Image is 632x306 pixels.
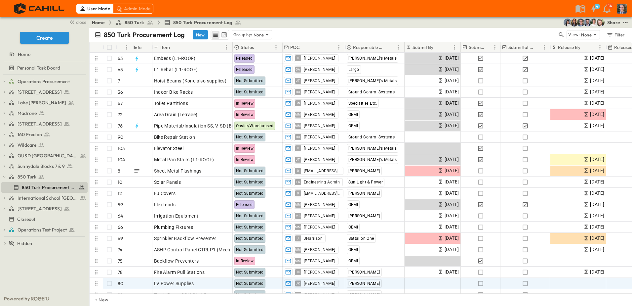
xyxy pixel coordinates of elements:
[304,225,336,230] span: [PERSON_NAME]
[582,44,589,51] button: Sort
[1,215,86,224] a: Closeout
[9,151,86,160] a: OUSD [GEOGRAPHIC_DATA]
[9,130,86,139] a: 160 Freelon
[154,224,193,230] span: Plumbing Fixtures
[348,101,377,106] span: Specialties Etc.
[116,42,133,53] div: #
[304,191,340,196] span: [EMAIL_ADDRESS][DOMAIN_NAME]
[348,259,358,263] span: OBMI
[154,55,196,62] span: Embeds (L1-ROOF)
[18,152,78,159] span: OUSD [GEOGRAPHIC_DATA]
[118,190,122,197] p: 12
[304,134,336,140] span: [PERSON_NAME]
[17,240,32,247] span: Hidden
[304,123,336,128] span: [PERSON_NAME]
[348,112,358,117] span: OBMI
[123,43,131,51] button: Menu
[236,270,264,275] span: Not Submitted
[590,189,604,197] span: [DATE]
[445,234,459,242] span: [DATE]
[113,4,154,14] div: Admin Mode
[445,178,459,186] span: [DATE]
[1,63,88,73] div: Personal Task Boardtest
[558,44,580,51] p: Release By
[76,19,86,25] span: close
[154,66,198,73] span: L1 Rebar (L1-ROOF)
[154,258,199,264] span: Backflow Preventers
[568,31,580,38] p: View:
[9,119,86,128] a: [STREET_ADDRESS]
[304,112,336,117] span: [PERSON_NAME]
[18,121,62,127] span: [STREET_ADDRESS]
[220,31,228,39] button: kanban view
[272,43,280,51] button: Menu
[296,80,300,81] span: JT
[95,296,99,303] p: + New
[18,51,30,58] span: Home
[154,190,176,197] span: EJ Covers
[154,246,248,253] span: ASHP Control Panel CTRLP1 (Mech. Room)
[348,270,380,275] span: [PERSON_NAME]
[590,66,604,73] span: [DATE]
[236,90,264,94] span: Not Submitted
[154,134,195,140] span: Bike Repair Station
[304,89,336,95] span: [PERSON_NAME]
[304,157,336,162] span: [PERSON_NAME]
[508,44,534,51] p: Submittal Approved?
[134,38,142,57] div: Info
[18,174,36,180] span: 850 Turk
[304,168,340,174] span: [EMAIL_ADDRESS][DOMAIN_NAME]
[154,269,205,276] span: Fire Alarm Pull Stations
[445,268,459,276] span: [DATE]
[348,56,397,61] span: [PERSON_NAME]'s Metals
[304,146,336,151] span: [PERSON_NAME]
[66,17,88,26] button: close
[445,156,459,163] span: [DATE]
[590,212,604,220] span: [DATE]
[236,259,254,263] span: In Review
[590,268,604,276] span: [DATE]
[445,66,459,73] span: [DATE]
[9,77,86,86] a: Operations Procurement
[590,201,604,208] span: [DATE]
[590,223,604,231] span: [DATE]
[445,201,459,208] span: [DATE]
[304,281,336,286] span: [PERSON_NAME]
[154,111,198,118] span: Area Drain (Terrace)
[445,167,459,175] span: [DATE]
[18,99,66,106] span: Lake [PERSON_NAME]
[445,54,459,62] span: [DATE]
[236,225,264,229] span: Not Submitted
[1,214,88,225] div: Closeouttest
[92,19,105,26] a: Home
[241,44,254,51] p: Status
[394,43,402,51] button: Menu
[1,193,88,203] div: International School San Franciscotest
[236,101,254,106] span: In Review
[1,97,88,108] div: Lake [PERSON_NAME]test
[154,291,212,298] span: Trash Room GSM Cladding
[304,179,340,185] span: Engineering Admin
[304,247,336,252] span: [PERSON_NAME]
[304,292,336,297] span: [PERSON_NAME]
[348,180,383,184] span: Sun Light & Power
[617,4,627,14] img: Profile Picture
[304,202,336,207] span: [PERSON_NAME]
[581,31,592,38] p: None
[118,213,123,219] p: 64
[236,112,254,117] span: In Review
[115,19,153,26] a: 850 Turk
[154,179,181,185] span: Solar Panels
[236,146,254,151] span: In Review
[590,156,604,163] span: [DATE]
[133,42,152,53] div: Info
[118,201,123,208] p: 59
[154,156,214,163] span: Metal Pan Stairs (L1-ROOF)
[596,43,604,51] button: Menu
[445,88,459,96] span: [DATE]
[118,280,123,287] p: 80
